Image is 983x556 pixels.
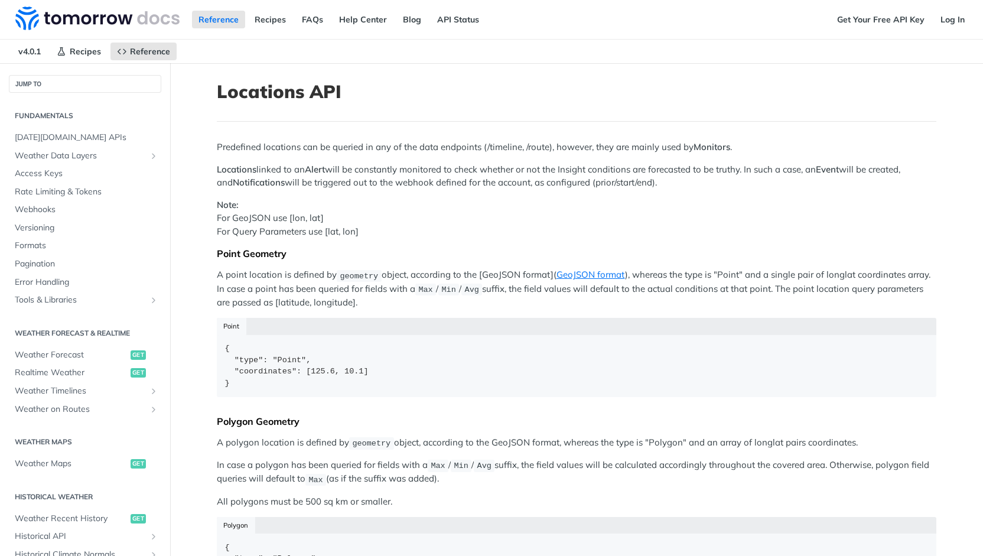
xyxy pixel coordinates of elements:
[295,11,330,28] a: FAQs
[15,258,158,270] span: Pagination
[233,177,285,188] strong: Notifications
[15,240,158,252] span: Formats
[15,404,146,415] span: Weather on Routes
[438,284,459,295] code: Min
[130,46,170,57] span: Reference
[428,460,448,472] code: Max
[15,168,158,180] span: Access Keys
[9,165,161,183] a: Access Keys
[9,510,161,528] a: Weather Recent Historyget
[9,346,161,364] a: Weather Forecastget
[9,364,161,382] a: Realtime Weatherget
[9,455,161,473] a: Weather Mapsget
[831,11,931,28] a: Get Your Free API Key
[337,270,382,282] code: geometry
[15,367,128,379] span: Realtime Weather
[15,132,158,144] span: [DATE][DOMAIN_NAME] APIs
[217,164,256,175] strong: Locations
[50,43,108,60] a: Recipes
[149,532,158,541] button: Show subpages for Historical API
[9,75,161,93] button: JUMP TO
[9,291,161,309] a: Tools & LibrariesShow subpages for Tools & Libraries
[217,459,936,486] p: In case a polygon has been queried for fields with a / / suffix, the field values will be calcula...
[461,284,482,295] code: Avg
[15,150,146,162] span: Weather Data Layers
[217,141,936,154] p: Predefined locations can be queried in any of the data endpoints (/timeline, /route), however, th...
[15,277,158,288] span: Error Handling
[9,219,161,237] a: Versioning
[9,401,161,418] a: Weather on RoutesShow subpages for Weather on Routes
[15,186,158,198] span: Rate Limiting & Tokens
[217,81,936,102] h1: Locations API
[305,474,326,486] code: Max
[217,415,936,427] div: Polygon Geometry
[12,43,47,60] span: v4.0.1
[9,492,161,502] h2: Historical Weather
[9,129,161,147] a: [DATE][DOMAIN_NAME] APIs
[9,255,161,273] a: Pagination
[131,368,146,378] span: get
[131,350,146,360] span: get
[15,349,128,361] span: Weather Forecast
[217,335,936,397] code: { "type": "Point", "coordinates": [125.6, 10.1] }
[217,163,936,190] p: linked to an will be constantly monitored to check whether or not the Insight conditions are fore...
[15,222,158,234] span: Versioning
[217,436,936,450] p: A polygon location is defined by object, according to the GeoJSON format, whereas the type is "Po...
[9,382,161,400] a: Weather TimelinesShow subpages for Weather Timelines
[451,460,471,472] code: Min
[149,295,158,305] button: Show subpages for Tools & Libraries
[15,531,146,542] span: Historical API
[9,437,161,447] h2: Weather Maps
[333,11,393,28] a: Help Center
[9,183,161,201] a: Rate Limiting & Tokens
[9,201,161,219] a: Webhooks
[9,328,161,339] h2: Weather Forecast & realtime
[217,199,239,210] strong: Note:
[149,151,158,161] button: Show subpages for Weather Data Layers
[9,147,161,165] a: Weather Data LayersShow subpages for Weather Data Layers
[192,11,245,28] a: Reference
[396,11,428,28] a: Blog
[9,274,161,291] a: Error Handling
[431,11,486,28] a: API Status
[305,164,325,175] strong: Alert
[15,6,180,30] img: Tomorrow.io Weather API Docs
[217,248,936,259] div: Point Geometry
[248,11,292,28] a: Recipes
[131,514,146,524] span: get
[9,110,161,121] h2: Fundamentals
[149,405,158,414] button: Show subpages for Weather on Routes
[934,11,971,28] a: Log In
[9,528,161,545] a: Historical APIShow subpages for Historical API
[15,458,128,470] span: Weather Maps
[694,141,730,152] strong: Monitors
[474,460,494,472] code: Avg
[70,46,101,57] span: Recipes
[149,386,158,396] button: Show subpages for Weather Timelines
[556,269,625,280] a: GeoJSON format
[217,495,936,509] p: All polygons must be 500 sq km or smaller.
[110,43,177,60] a: Reference
[9,237,161,255] a: Formats
[349,437,394,449] code: geometry
[816,164,839,175] strong: Event
[15,385,146,397] span: Weather Timelines
[415,284,436,295] code: Max
[15,294,146,306] span: Tools & Libraries
[15,204,158,216] span: Webhooks
[217,199,936,239] p: For GeoJSON use [lon, lat] For Query Parameters use [lat, lon]
[15,513,128,525] span: Weather Recent History
[217,268,936,309] p: A point location is defined by object, according to the [GeoJSON format]( ), whereas the type is ...
[131,459,146,469] span: get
